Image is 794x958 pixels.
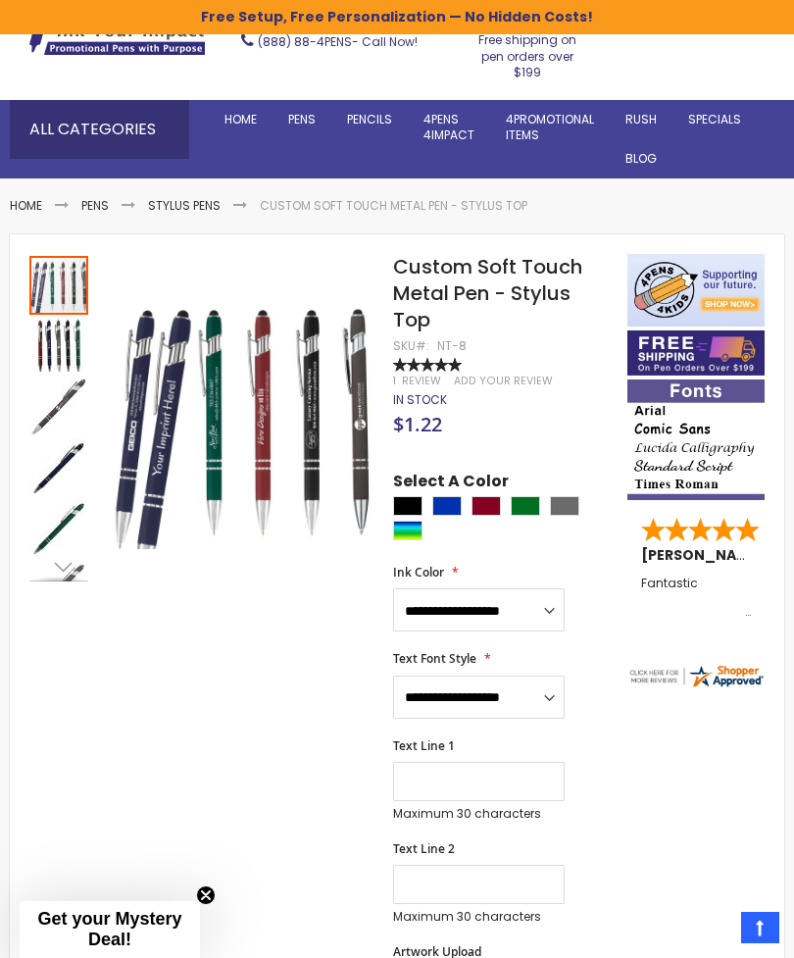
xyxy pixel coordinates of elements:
button: Close teaser [196,885,216,905]
span: Text Line 1 [393,737,455,754]
a: 4pens.com certificate URL [627,677,765,693]
div: Grey [550,496,579,516]
span: Ink Color [393,564,444,580]
span: Get your Mystery Deal! [37,909,181,949]
a: Pencils [331,100,408,139]
p: Maximum 30 characters [393,806,565,822]
img: Custom Soft Touch Metal Pen - Stylus Top [29,317,88,376]
a: Blog [610,139,672,178]
img: Custom Soft Touch Metal Pen - Stylus Top [29,438,88,497]
div: Free shipping on pen orders over $199 [469,25,585,80]
div: Custom Soft Touch Metal Pen - Stylus Top [29,376,90,436]
a: 4Pens4impact [408,100,490,155]
span: 1 [393,374,396,388]
img: Custom Soft Touch Metal Pen - Stylus Top [29,499,88,558]
a: Home [10,197,42,214]
span: Custom Soft Touch Metal Pen - Stylus Top [393,253,582,333]
a: Rush [610,100,672,139]
div: Assorted [393,521,422,540]
span: Home [224,111,257,127]
div: Black [393,496,422,516]
img: 4pens.com widget logo [627,663,765,688]
strong: SKU [393,337,429,354]
span: In stock [393,391,447,408]
li: Custom Soft Touch Metal Pen - Stylus Top [260,198,527,214]
a: Top [741,912,779,943]
div: Availability [393,392,447,408]
span: Specials [688,111,741,127]
span: Text Font Style [393,650,476,667]
div: Fantastic [641,577,751,619]
a: Pens [273,100,331,139]
a: Stylus Pens [148,197,221,214]
p: Maximum 30 characters [393,909,565,925]
img: 4pens 4 kids [627,254,765,327]
div: Blue [432,496,462,516]
img: font-personalization-examples [627,379,765,500]
div: Green [511,496,540,516]
img: Custom Soft Touch Metal Pen - Stylus Top [110,282,376,549]
span: Pens [288,111,316,127]
a: Home [209,100,273,139]
div: Next [29,552,88,581]
span: Review [402,374,441,388]
img: Custom Soft Touch Metal Pen - Stylus Top [29,378,88,436]
div: 100% [393,358,462,372]
img: Free shipping on orders over $199 [627,330,765,376]
div: All Categories [10,100,189,159]
span: $1.22 [393,411,442,437]
div: Burgundy [471,496,501,516]
a: Specials [672,100,757,139]
div: Custom Soft Touch Metal Pen - Stylus Top [29,254,90,315]
a: Pens [81,197,109,214]
div: Custom Soft Touch Metal Pen - Stylus Top [29,436,90,497]
div: Custom Soft Touch Metal Pen - Stylus Top [29,497,90,558]
span: 4PROMOTIONAL ITEMS [506,111,594,143]
a: 4PROMOTIONALITEMS [490,100,610,155]
span: Text Line 2 [393,840,455,857]
a: (888) 88-4PENS [258,33,352,50]
span: - Call Now! [258,33,418,50]
span: [PERSON_NAME] [641,545,770,565]
span: 4Pens 4impact [423,111,474,143]
span: Pencils [347,111,392,127]
a: 1 Review [393,374,444,388]
a: Add Your Review [454,374,553,388]
div: NT-8 [437,338,467,354]
div: Get your Mystery Deal!Close teaser [20,901,200,958]
div: Custom Soft Touch Metal Pen - Stylus Top [29,315,90,376]
span: Rush [625,111,657,127]
span: Select A Color [393,471,509,497]
span: Blog [625,150,657,167]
